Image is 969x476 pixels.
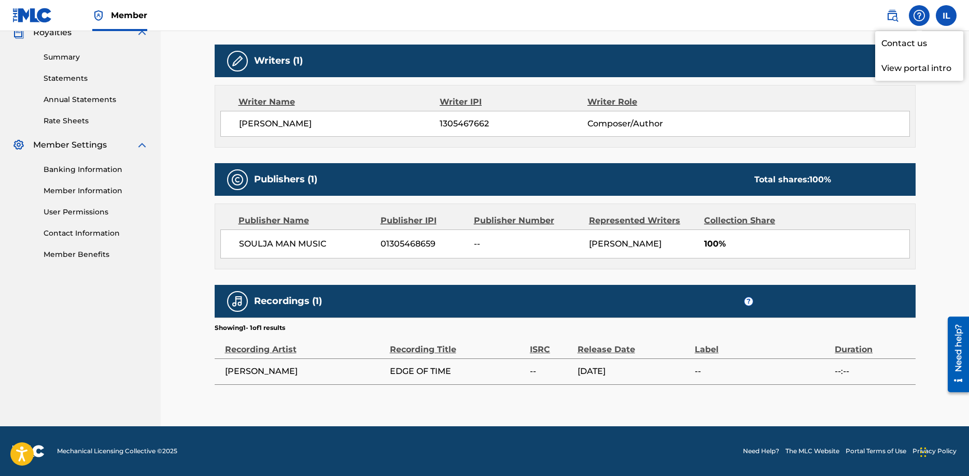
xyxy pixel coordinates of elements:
a: Contact Information [44,228,148,239]
h5: Recordings (1) [254,295,322,307]
a: The MLC Website [785,446,839,456]
div: Publisher IPI [381,214,466,227]
a: Rate Sheets [44,116,148,126]
div: Recording Artist [225,333,385,356]
span: Member Settings [33,139,107,151]
span: -- [474,238,581,250]
span: Royalties [33,26,72,39]
a: Member Information [44,185,148,196]
div: Recording Title [390,333,525,356]
span: Composer/Author [587,118,722,130]
div: Collection Share [704,214,805,227]
iframe: Resource Center [940,312,969,398]
a: Need Help? [743,446,779,456]
span: 100% [704,238,909,250]
img: Royalties [12,26,25,39]
div: Represented Writers [589,214,696,227]
div: Duration [835,333,910,356]
div: User Menu [936,5,957,26]
div: Total shares: [754,174,831,186]
a: Banking Information [44,164,148,175]
img: Writers [231,55,244,67]
div: Publisher Number [474,214,581,227]
iframe: Chat Widget [917,426,969,476]
div: Drag [920,437,926,468]
a: Annual Statements [44,94,148,105]
div: Writer Role [587,96,722,108]
span: -- [695,365,830,378]
span: EDGE OF TIME [390,365,525,378]
span: [PERSON_NAME] [239,118,440,130]
a: Privacy Policy [912,446,957,456]
div: Label [695,333,830,356]
span: ? [745,297,753,306]
span: [PERSON_NAME] [225,365,385,378]
img: Top Rightsholder [92,9,105,22]
div: Writer IPI [440,96,587,108]
img: expand [136,139,148,151]
div: ISRC [530,333,572,356]
span: [DATE] [578,365,690,378]
a: Contact us [875,31,963,56]
div: Help [909,5,930,26]
h5: Publishers (1) [254,174,317,185]
p: View portal intro [875,56,963,81]
img: Member Settings [12,139,25,151]
img: Publishers [231,174,244,186]
img: logo [12,445,45,457]
span: 100 % [809,175,831,184]
span: Mechanical Licensing Collective © 2025 [57,446,177,456]
img: Recordings [231,295,244,308]
div: Release Date [578,333,690,356]
span: 01305468659 [381,238,466,250]
a: Summary [44,52,148,63]
a: Portal Terms of Use [846,446,906,456]
a: Member Benefits [44,249,148,260]
span: SOULJA MAN MUSIC [239,238,373,250]
img: help [913,9,925,22]
span: Member [111,9,147,21]
span: [PERSON_NAME] [589,239,662,249]
h5: Writers (1) [254,55,303,67]
img: search [886,9,898,22]
img: expand [136,26,148,39]
span: -- [530,365,572,378]
img: MLC Logo [12,8,52,23]
span: --:-- [835,365,910,378]
p: Showing 1 - 1 of 1 results [215,323,285,333]
a: User Permissions [44,207,148,218]
a: Public Search [882,5,903,26]
span: 1305467662 [440,118,587,130]
div: Writer Name [238,96,440,108]
div: Publisher Name [238,214,373,227]
a: Statements [44,73,148,84]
